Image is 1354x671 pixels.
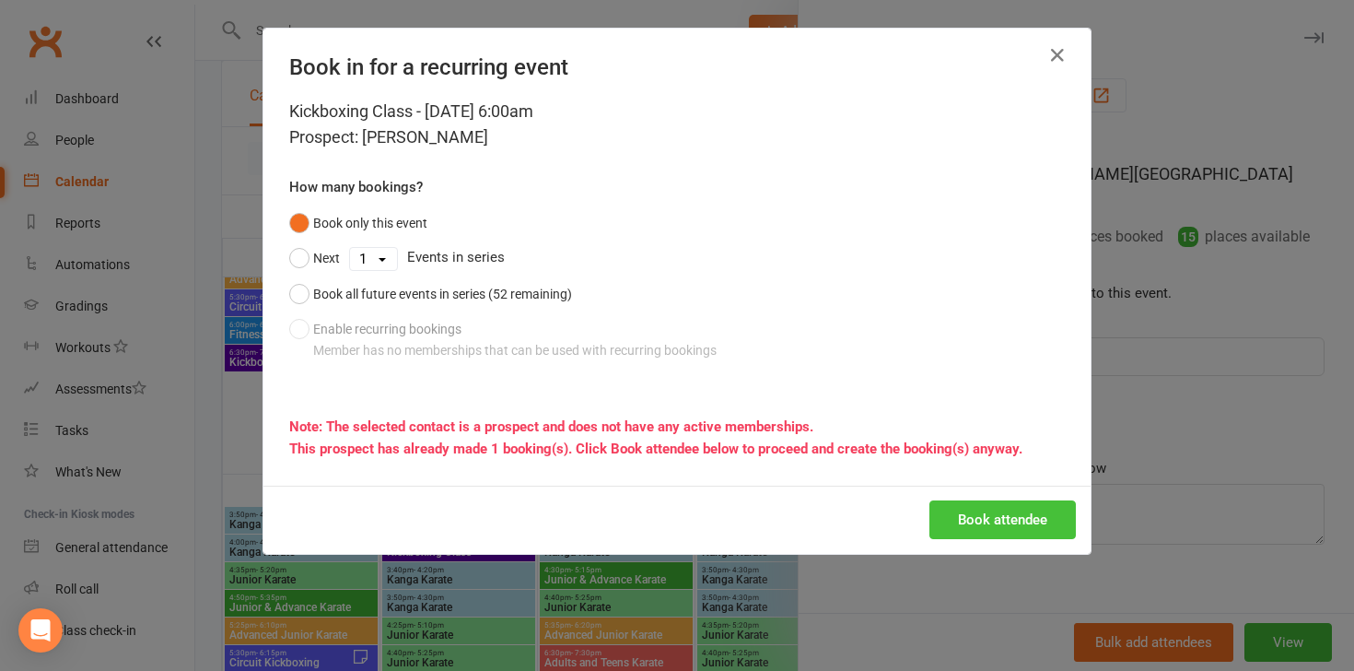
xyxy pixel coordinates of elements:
div: Note: The selected contact is a prospect and does not have any active memberships. [289,416,1065,438]
button: Book all future events in series (52 remaining) [289,277,572,312]
div: This prospect has already made 1 booking(s). Click Book attendee below to proceed and create the ... [289,438,1065,460]
div: Kickboxing Class - [DATE] 6:00am Prospect: [PERSON_NAME] [289,99,1065,150]
div: Events in series [289,241,1065,276]
button: Next [289,241,340,276]
label: How many bookings? [289,176,423,198]
button: Book attendee [929,500,1076,539]
div: Open Intercom Messenger [18,608,63,653]
button: Close [1043,41,1072,70]
button: Book only this event [289,206,427,241]
h4: Book in for a recurring event [289,54,1065,80]
div: Book all future events in series (52 remaining) [313,284,572,304]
